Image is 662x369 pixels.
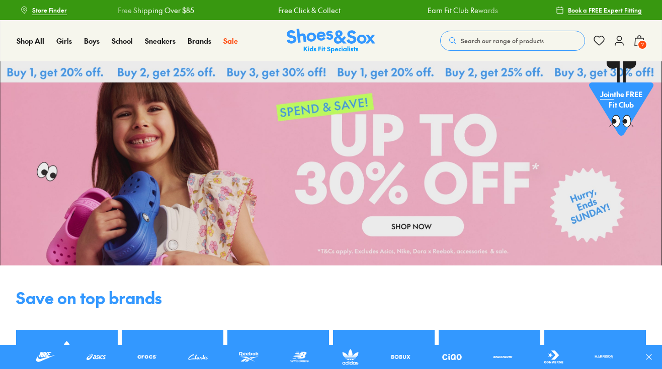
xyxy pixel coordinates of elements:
[568,6,642,15] span: Book a FREE Expert Fitting
[17,36,44,46] a: Shop All
[633,30,645,52] button: 2
[188,36,211,46] a: Brands
[56,36,72,46] a: Girls
[287,29,375,53] img: SNS_Logo_Responsive.svg
[440,31,585,51] button: Search our range of products
[117,5,194,16] a: Free Shipping Over $85
[223,36,238,46] a: Sale
[461,36,544,45] span: Search our range of products
[145,36,176,46] a: Sneakers
[428,5,498,16] a: Earn Fit Club Rewards
[287,29,375,53] a: Shoes & Sox
[20,1,67,19] a: Store Finder
[556,1,642,19] a: Book a FREE Expert Fitting
[84,36,100,46] a: Boys
[637,40,647,50] span: 2
[589,81,653,118] p: the FREE Fit Club
[112,36,133,46] a: School
[600,89,614,99] span: Join
[589,61,653,141] a: Jointhe FREE Fit Club
[278,5,340,16] a: Free Click & Collect
[32,6,67,15] span: Store Finder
